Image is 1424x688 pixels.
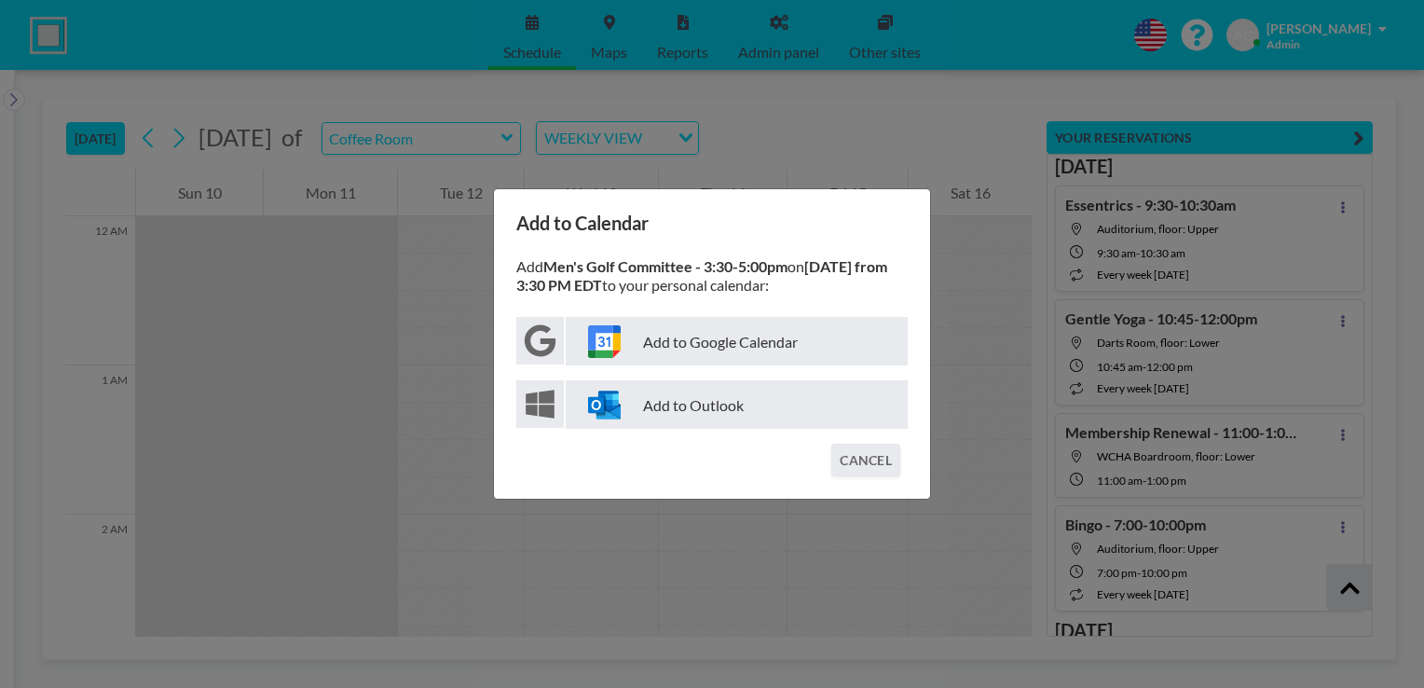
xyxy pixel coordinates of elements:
button: Add to Outlook [516,380,908,429]
button: Add to Google Calendar [516,317,908,365]
h3: Add to Calendar [516,212,908,235]
img: windows-outlook-icon.svg [588,389,621,421]
strong: [DATE] from 3:30 PM EDT [516,257,887,294]
p: Add on to your personal calendar: [516,257,908,295]
img: google-calendar-icon.svg [588,325,621,358]
p: Add to Outlook [566,380,908,429]
p: Add to Google Calendar [566,317,908,365]
button: CANCEL [831,444,900,476]
strong: Men's Golf Committee - 3:30-5:00pm [543,257,787,275]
